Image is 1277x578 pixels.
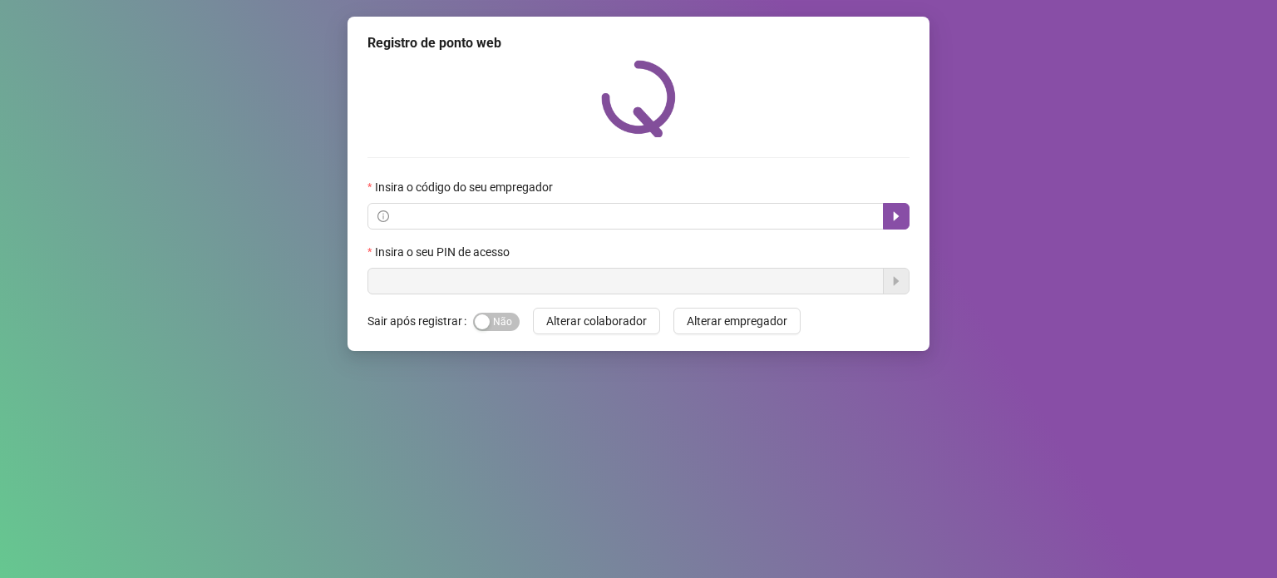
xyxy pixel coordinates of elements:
span: caret-right [890,210,903,223]
span: info-circle [377,210,389,222]
span: Alterar colaborador [546,312,647,330]
span: Alterar empregador [687,312,787,330]
div: Registro de ponto web [367,33,910,53]
label: Sair após registrar [367,308,473,334]
label: Insira o código do seu empregador [367,178,564,196]
label: Insira o seu PIN de acesso [367,243,520,261]
img: QRPoint [601,60,676,137]
button: Alterar colaborador [533,308,660,334]
button: Alterar empregador [673,308,801,334]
